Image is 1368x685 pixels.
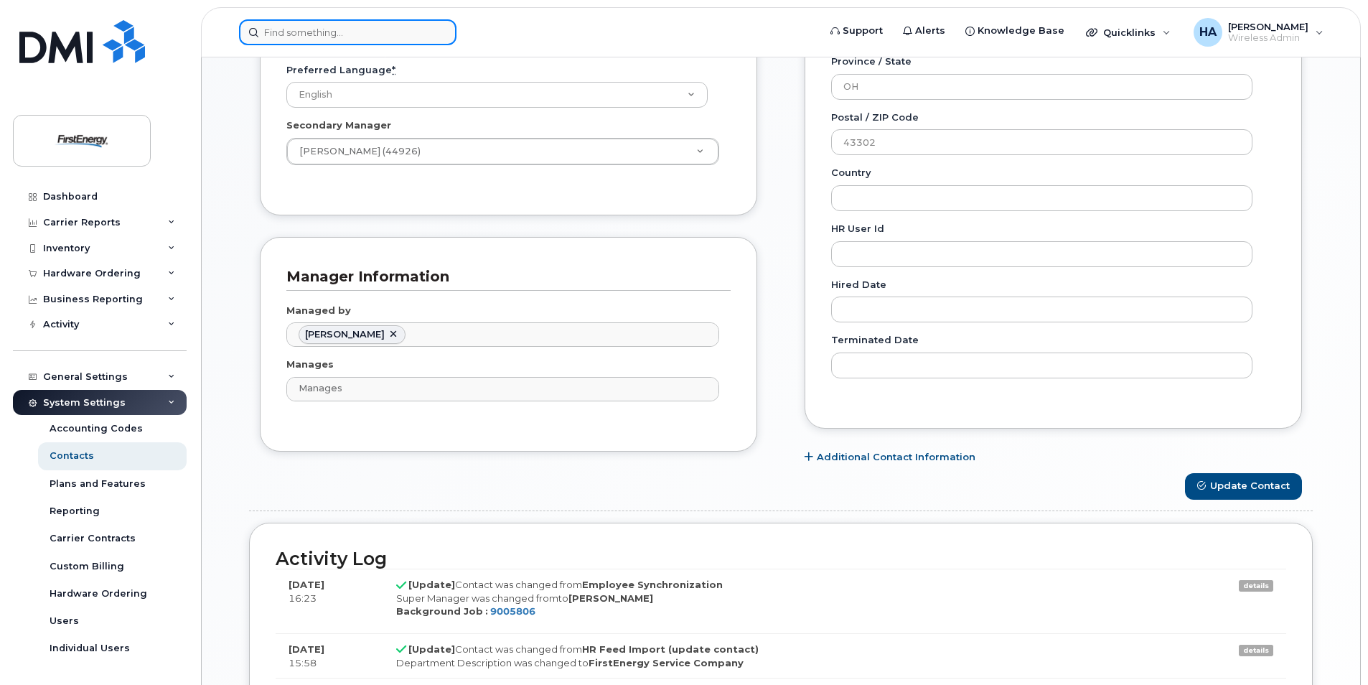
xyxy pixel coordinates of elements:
[955,17,1074,45] a: Knowledge Base
[408,643,455,655] strong: [Update]
[1185,473,1302,500] button: Update Contact
[893,17,955,45] a: Alerts
[831,222,884,236] label: HR user id
[582,579,723,590] strong: Employee Synchronization
[820,17,893,45] a: Support
[831,333,919,347] label: Terminated Date
[490,605,535,617] a: 9005806
[978,24,1064,38] span: Knowledge Base
[1184,18,1334,47] div: Hughes, Aaron B
[291,145,421,158] span: [PERSON_NAME] (44926)
[286,63,395,77] label: Preferred Language
[383,569,1191,633] td: Contact was changed from
[383,633,1191,678] td: Contact was changed from
[1239,580,1273,592] a: details
[1103,27,1156,38] span: Quicklinks
[589,657,744,668] strong: FirstEnergy Service Company
[392,64,395,75] abbr: required
[1239,645,1273,656] a: details
[289,592,317,604] span: 16:23
[485,605,488,617] strong: :
[286,358,334,371] label: Manages
[805,450,975,464] a: Additional Contact Information
[305,329,385,340] span: David J Rohrer
[408,579,455,590] strong: [Update]
[1228,21,1308,32] span: [PERSON_NAME]
[287,139,718,164] a: [PERSON_NAME] (44926)
[289,643,324,655] strong: [DATE]
[915,24,945,38] span: Alerts
[831,166,871,180] label: Country
[831,278,886,292] label: Hired Date
[396,656,1178,670] div: Department Description was changed to
[582,643,759,655] strong: HR Feed Import (update contact)
[831,111,919,124] label: Postal / ZIP Code
[831,55,912,68] label: Province / State
[568,592,653,604] strong: [PERSON_NAME]
[286,118,391,132] label: Secondary Manager
[396,605,483,617] strong: Background Job
[289,579,324,590] strong: [DATE]
[843,24,883,38] span: Support
[1306,623,1357,674] iframe: Messenger Launcher
[1228,32,1308,44] span: Wireless Admin
[276,549,1286,569] h2: Activity Log
[289,657,317,668] span: 15:58
[239,19,456,45] input: Find something...
[286,304,351,317] label: Managed by
[396,592,1178,605] div: Super Manager was changed from to
[286,267,720,286] h3: Manager Information
[1076,18,1181,47] div: Quicklinks
[1199,24,1217,41] span: HA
